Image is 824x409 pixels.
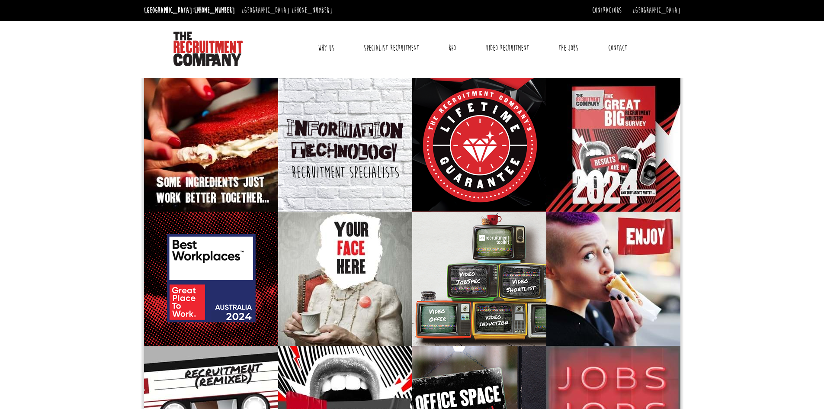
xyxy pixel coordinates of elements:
[602,37,634,59] a: Contact
[292,6,332,15] a: [PHONE_NUMBER]
[239,3,334,17] li: [GEOGRAPHIC_DATA]:
[592,6,622,15] a: Contractors
[479,37,535,59] a: Video Recruitment
[552,37,585,59] a: The Jobs
[632,6,680,15] a: [GEOGRAPHIC_DATA]
[194,6,235,15] a: [PHONE_NUMBER]
[142,3,237,17] li: [GEOGRAPHIC_DATA]:
[173,32,243,66] img: The Recruitment Company
[442,37,462,59] a: RPO
[311,37,341,59] a: Why Us
[357,37,426,59] a: Specialist Recruitment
